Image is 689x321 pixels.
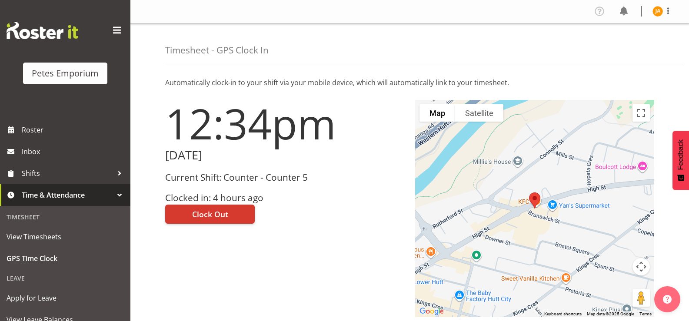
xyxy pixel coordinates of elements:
button: Drag Pegman onto the map to open Street View [632,289,650,307]
div: Leave [2,269,128,287]
a: Open this area in Google Maps (opens a new window) [417,306,446,317]
a: View Timesheets [2,226,128,248]
div: Timesheet [2,208,128,226]
h3: Clocked in: 4 hours ago [165,193,405,203]
span: Clock Out [192,208,228,220]
img: jeseryl-armstrong10788.jpg [652,6,663,17]
span: Shifts [22,167,113,180]
span: GPS Time Clock [7,252,124,265]
h3: Current Shift: Counter - Counter 5 [165,172,405,182]
span: Roster [22,123,126,136]
span: Apply for Leave [7,291,124,304]
a: Terms (opens in new tab) [639,311,652,316]
a: Apply for Leave [2,287,128,309]
span: View Timesheets [7,230,124,243]
span: Time & Attendance [22,189,113,202]
p: Automatically clock-in to your shift via your mobile device, which will automatically link to you... [165,77,654,88]
button: Show satellite imagery [455,104,503,122]
button: Toggle fullscreen view [632,104,650,122]
img: help-xxl-2.png [663,295,672,304]
span: Feedback [677,139,685,170]
button: Keyboard shortcuts [544,311,582,317]
h4: Timesheet - GPS Clock In [165,45,269,55]
button: Show street map [419,104,455,122]
span: Map data ©2025 Google [587,311,634,316]
span: Inbox [22,145,126,158]
h1: 12:34pm [165,100,405,147]
div: Petes Emporium [32,67,99,80]
button: Map camera controls [632,258,650,275]
img: Rosterit website logo [7,22,78,39]
a: GPS Time Clock [2,248,128,269]
h2: [DATE] [165,149,405,162]
button: Clock Out [165,205,255,224]
img: Google [417,306,446,317]
button: Feedback - Show survey [672,131,689,190]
